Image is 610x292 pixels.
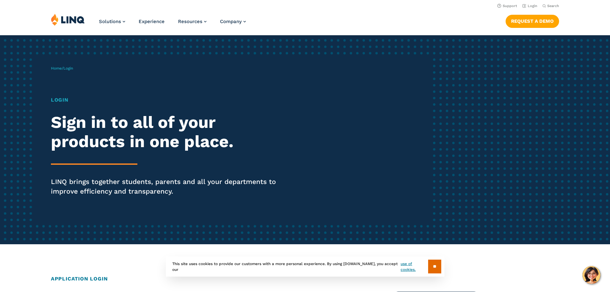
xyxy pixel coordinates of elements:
[99,19,125,24] a: Solutions
[506,15,559,28] a: Request a Demo
[178,19,207,24] a: Resources
[401,261,428,272] a: use of cookies.
[582,266,600,284] button: Hello, have a question? Let’s chat.
[51,66,73,71] span: /
[99,19,121,24] span: Solutions
[51,177,286,196] p: LINQ brings together students, parents and all your departments to improve efficiency and transpa...
[547,4,559,8] span: Search
[99,13,246,35] nav: Primary Navigation
[220,19,246,24] a: Company
[522,4,537,8] a: Login
[166,256,444,277] div: This site uses cookies to provide our customers with a more personal experience. By using [DOMAIN...
[220,19,242,24] span: Company
[51,66,62,71] a: Home
[51,96,286,104] h1: Login
[51,113,286,151] h2: Sign in to all of your products in one place.
[506,13,559,28] nav: Button Navigation
[51,13,85,26] img: LINQ | K‑12 Software
[63,66,73,71] span: Login
[497,4,517,8] a: Support
[178,19,202,24] span: Resources
[139,19,165,24] a: Experience
[542,4,559,8] button: Open Search Bar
